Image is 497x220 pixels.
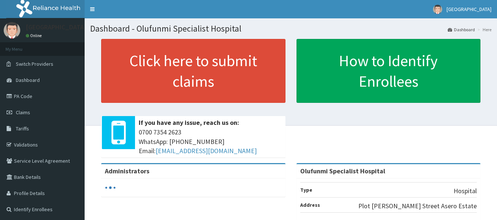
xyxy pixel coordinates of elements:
span: [GEOGRAPHIC_DATA] [447,6,491,12]
span: Tariffs [16,125,29,132]
span: Claims [16,109,30,116]
b: Address [300,202,320,208]
li: Here [476,26,491,33]
a: How to Identify Enrollees [297,39,481,103]
a: [EMAIL_ADDRESS][DOMAIN_NAME] [156,147,257,155]
a: Click here to submit claims [101,39,285,103]
img: User Image [433,5,442,14]
span: 0700 7354 2623 WhatsApp: [PHONE_NUMBER] Email: [139,127,282,156]
a: Online [26,33,43,38]
b: Administrators [105,167,149,175]
svg: audio-loading [105,182,116,193]
span: Dashboard [16,77,40,83]
p: Plot [PERSON_NAME] Street Asero Estate [358,201,477,211]
strong: Olufunmi Specialist Hospital [300,167,385,175]
p: [GEOGRAPHIC_DATA] [26,24,86,30]
span: Switch Providers [16,61,53,67]
b: Type [300,187,312,193]
h1: Dashboard - Olufunmi Specialist Hospital [90,24,491,33]
b: If you have any issue, reach us on: [139,118,239,127]
p: Hospital [454,186,477,196]
a: Dashboard [448,26,475,33]
img: User Image [4,22,20,39]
